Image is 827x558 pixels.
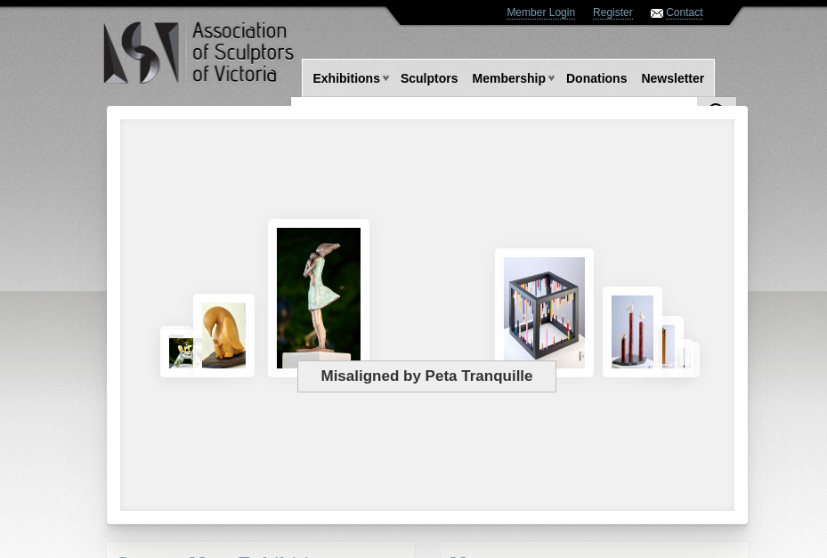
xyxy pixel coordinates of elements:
img: Little Frog. Big Climb [642,316,684,377]
img: logo.png [102,18,298,88]
img: Scars of Devotion [193,294,255,377]
a: Sculptors [393,62,466,95]
img: Rising Tides [603,287,662,376]
a: Register [593,6,633,20]
img: Misaligned [495,248,594,376]
a: Contact [666,6,702,20]
a: Exhibitions [305,62,386,95]
a: Membership [466,62,553,95]
img: Connection [268,219,369,376]
a: Donations [559,62,634,95]
img: Contact ASV [651,9,663,18]
a: Newsletter [634,62,711,95]
a: Member Login [507,6,575,20]
img: Search [706,101,727,123]
span: Misaligned by Peta Tranquille [297,360,556,392]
